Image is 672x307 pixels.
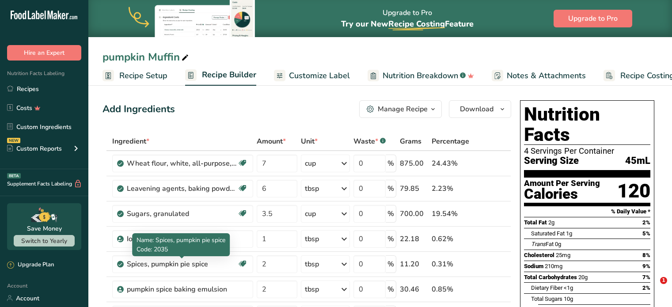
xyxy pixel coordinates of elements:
[383,70,458,82] span: Nutrition Breakdown
[524,206,650,217] section: % Daily Value *
[524,274,577,280] span: Total Carbohydrates
[137,245,168,254] span: Code: 2035
[507,70,586,82] span: Notes & Attachments
[432,183,469,194] div: 2.23%
[545,263,562,269] span: 210mg
[353,136,386,147] div: Waste
[305,158,316,169] div: cup
[359,100,442,118] button: Manage Recipe
[531,284,562,291] span: Dietary Fiber
[531,230,565,237] span: Saturated Fat
[257,136,286,147] span: Amount
[400,136,421,147] span: Grams
[388,19,445,29] span: Recipe Costing
[564,284,573,291] span: <1g
[305,284,319,295] div: tbsp
[524,188,600,201] div: Calories
[7,173,21,178] div: BETA
[564,296,573,302] span: 10g
[301,136,318,147] span: Unit
[524,252,554,258] span: Cholesterol
[642,252,650,258] span: 8%
[432,259,469,269] div: 0.31%
[119,70,167,82] span: Recipe Setup
[112,136,149,147] span: Ingredient
[432,284,469,295] div: 0.85%
[432,158,469,169] div: 24.43%
[524,155,579,167] span: Serving Size
[27,224,62,233] div: Save Money
[642,263,650,269] span: 9%
[400,183,428,194] div: 79.85
[341,19,474,29] span: Try our New Feature
[460,104,494,114] span: Download
[554,10,632,27] button: Upgrade to Pro
[432,136,469,147] span: Percentage
[7,144,62,153] div: Custom Reports
[400,284,428,295] div: 30.46
[305,183,319,194] div: tbsp
[617,179,650,203] div: 120
[305,234,319,244] div: tbsp
[137,236,225,244] span: Name: Spices, pumpkin pie spice
[400,259,428,269] div: 11.20
[341,0,474,37] div: Upgrade to Pro
[566,230,572,237] span: 1g
[524,263,543,269] span: Sodium
[524,219,547,226] span: Total Fat
[127,183,237,194] div: Leavening agents, baking powder, double-acting, straight phosphate
[127,208,237,219] div: Sugars, granulated
[103,102,175,117] div: Add Ingredients
[548,219,554,226] span: 2g
[660,277,667,284] span: 1
[103,66,167,86] a: Recipe Setup
[524,104,650,145] h1: Nutrition Facts
[524,179,600,188] div: Amount Per Serving
[289,70,350,82] span: Customize Label
[642,230,650,237] span: 5%
[185,65,256,86] a: Recipe Builder
[400,208,428,219] div: 700.00
[378,104,428,114] div: Manage Recipe
[449,100,511,118] button: Download
[531,296,562,302] span: Total Sugars
[127,234,237,244] div: Iodized Salt
[7,138,20,143] div: NEW
[642,274,650,280] span: 7%
[642,219,650,226] span: 2%
[103,49,190,65] div: pumpkin Muffin
[400,158,428,169] div: 875.00
[531,241,546,247] i: Trans
[127,158,237,169] div: Wheat flour, white, all-purpose, unenriched
[127,259,237,269] div: Spices, pumpkin pie spice
[492,66,586,86] a: Notes & Attachments
[368,66,474,86] a: Nutrition Breakdown
[642,277,663,298] iframe: Intercom live chat
[14,235,75,246] button: Switch to Yearly
[127,284,237,295] div: pumpkin spice baking emulsion
[7,261,54,269] div: Upgrade Plan
[400,234,428,244] div: 22.18
[274,66,350,86] a: Customize Label
[7,45,81,61] button: Hire an Expert
[578,274,588,280] span: 20g
[305,259,319,269] div: tbsp
[555,241,561,247] span: 0g
[305,208,316,219] div: cup
[524,147,650,155] div: 4 Servings Per Container
[531,241,554,247] span: Fat
[568,13,618,24] span: Upgrade to Pro
[21,237,67,245] span: Switch to Yearly
[625,155,650,167] span: 45mL
[432,234,469,244] div: 0.62%
[432,208,469,219] div: 19.54%
[556,252,570,258] span: 25mg
[202,69,256,81] span: Recipe Builder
